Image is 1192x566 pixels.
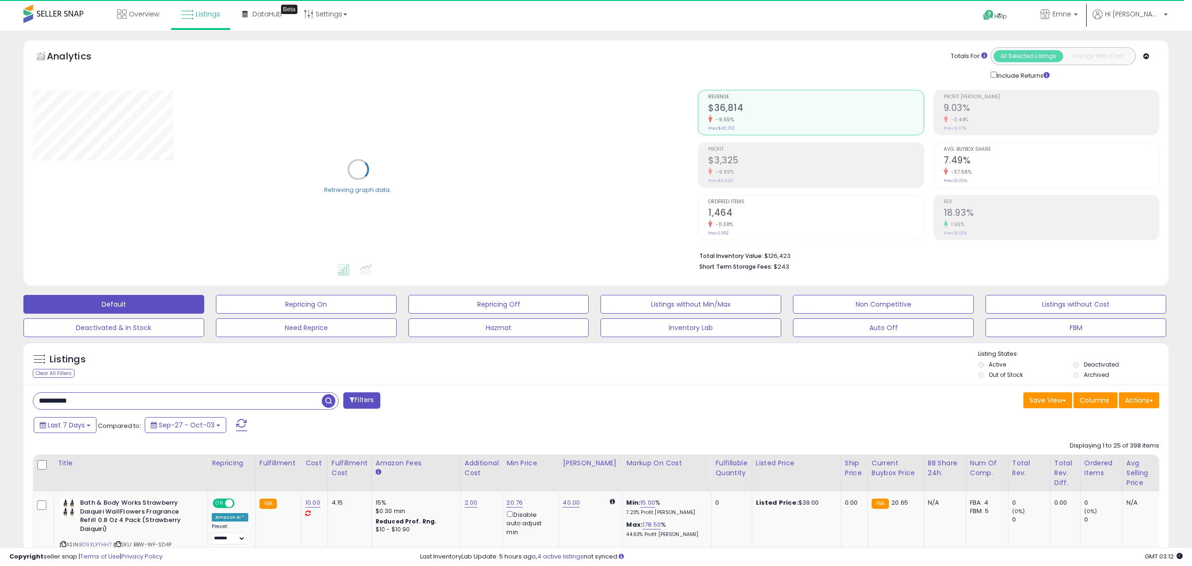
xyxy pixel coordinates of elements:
[699,263,772,271] b: Short Term Storage Fees:
[793,318,974,337] button: Auto Off
[715,499,744,507] div: 0
[60,499,78,517] img: 41XtkM4N5zL._SL40_.jpg
[774,262,789,271] span: $243
[252,9,282,19] span: DataHub
[756,458,837,468] div: Listed Price
[944,103,1159,115] h2: 9.03%
[1084,507,1097,515] small: (0%)
[376,468,381,477] small: Amazon Fees.
[626,520,643,529] b: Max:
[465,498,478,507] a: 2.00
[944,155,1159,168] h2: 7.49%
[708,125,735,131] small: Prev: $40,702
[944,125,966,131] small: Prev: 9.07%
[48,420,85,430] span: Last 7 Days
[121,552,163,561] a: Privacy Policy
[1080,396,1109,405] span: Columns
[1012,458,1046,478] div: Total Rev.
[708,230,729,236] small: Prev: 1,652
[23,318,204,337] button: Deactivated & In Stock
[989,371,1023,379] label: Out of Stock
[708,199,923,205] span: Ordered Items
[712,169,734,176] small: -9.89%
[420,552,1183,561] div: Last InventoryLab Update: 5 hours ago, not synced.
[506,458,555,468] div: Min Price
[376,458,457,468] div: Amazon Fees
[993,50,1063,62] button: All Selected Listings
[34,417,96,433] button: Last 7 Days
[1084,458,1118,478] div: Ordered Items
[944,230,967,236] small: Prev: 18.62%
[626,458,707,468] div: Markup on Cost
[756,499,834,507] div: $39.00
[944,95,1159,100] span: Profit [PERSON_NAME]
[23,295,204,314] button: Default
[305,458,324,468] div: Cost
[465,458,499,478] div: Additional Cost
[985,318,1166,337] button: FBM
[1084,499,1122,507] div: 0
[376,517,437,525] b: Reduced Prof. Rng.
[305,498,320,507] a: 10.00
[47,50,110,65] h5: Analytics
[928,499,959,507] div: N/A
[948,116,969,123] small: -0.44%
[537,552,584,561] a: 4 active listings
[332,499,364,507] div: 4.15
[1063,50,1133,62] button: Listings With Cost
[626,531,704,538] p: 44.63% Profit [PERSON_NAME]
[376,499,453,507] div: 15%
[80,552,120,561] a: Terms of Use
[970,499,1001,507] div: FBA: 4
[1126,499,1157,507] div: N/A
[928,458,962,478] div: BB Share 24h.
[793,295,974,314] button: Non Competitive
[113,541,171,548] span: | SKU: BBW-WF-SD4P
[976,2,1025,30] a: Help
[233,500,248,507] span: OFF
[214,500,225,507] span: ON
[712,116,734,123] small: -9.55%
[33,369,74,378] div: Clear All Filters
[1012,499,1050,507] div: 0
[259,499,277,509] small: FBA
[983,9,994,21] i: Get Help
[376,507,453,515] div: $0.30 min
[216,295,397,314] button: Repricing On
[216,318,397,337] button: Need Reprice
[626,498,640,507] b: Min:
[196,9,220,19] span: Listings
[640,498,655,507] a: 15.00
[212,513,248,522] div: Amazon AI *
[626,521,704,538] div: %
[872,458,920,478] div: Current Buybox Price
[891,498,908,507] span: 20.65
[944,199,1159,205] span: ROI
[145,417,226,433] button: Sep-27 - Oct-03
[626,509,704,516] p: 7.23% Profit [PERSON_NAME]
[1012,507,1025,515] small: (0%)
[1012,515,1050,524] div: 0
[1074,392,1118,408] button: Columns
[989,360,1006,368] label: Active
[948,169,972,176] small: -37.58%
[1084,360,1119,368] label: Deactivated
[408,318,589,337] button: Hazmat
[506,509,551,537] div: Disable auto adjust min
[756,498,799,507] b: Listed Price:
[1105,9,1161,19] span: Hi [PERSON_NAME]
[984,70,1061,81] div: Include Returns
[951,52,987,61] div: Totals For
[1054,458,1076,488] div: Total Rev. Diff.
[970,458,1004,478] div: Num of Comp.
[281,5,297,14] div: Tooltip anchor
[1054,499,1073,507] div: 0.00
[332,458,368,478] div: Fulfillment Cost
[1084,371,1109,379] label: Archived
[1070,441,1159,450] div: Displaying 1 to 25 of 398 items
[600,295,781,314] button: Listings without Min/Max
[506,498,523,507] a: 20.76
[708,147,923,152] span: Profit
[994,12,1007,20] span: Help
[600,318,781,337] button: Inventory Lab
